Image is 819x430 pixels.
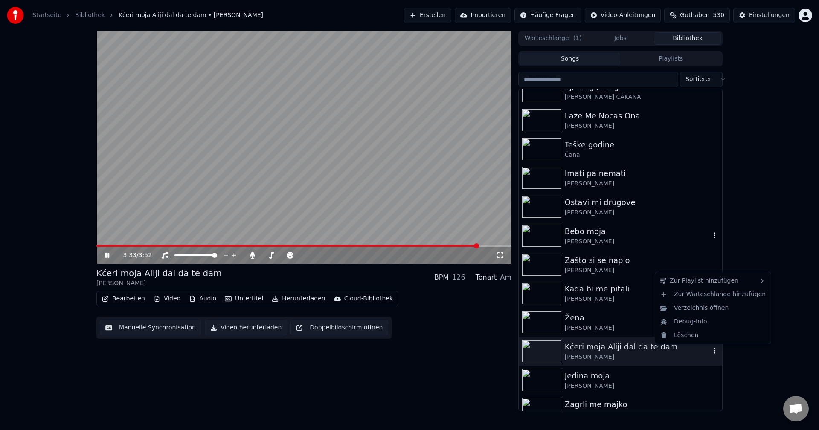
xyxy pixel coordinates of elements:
img: youka [7,7,24,24]
div: Kćeri moja Aliji dal da te dam [96,267,222,279]
div: BPM [434,272,449,283]
div: [PERSON_NAME] [96,279,222,288]
button: Doppelbildschirm öffnen [290,320,388,335]
nav: breadcrumb [32,11,263,20]
div: Laze Me Nocas Ona [565,110,719,122]
div: Zur Playlist hinzufügen [657,274,769,288]
span: 3:52 [139,251,152,260]
div: Debug-Info [657,315,769,329]
div: 126 [452,272,465,283]
div: Cloud-Bibliothek [344,294,393,303]
div: Teške godine [565,139,719,151]
div: [PERSON_NAME] CAKANA [565,93,719,101]
div: [PERSON_NAME] [565,382,719,390]
button: Erstellen [404,8,451,23]
div: Zagrli me majko [565,398,719,410]
div: [PERSON_NAME] [565,324,719,332]
div: [PERSON_NAME] [565,179,719,188]
span: Kćeri moja Aliji dal da te dam • [PERSON_NAME] [119,11,263,20]
button: Audio [186,293,220,305]
div: [PERSON_NAME] [565,208,719,217]
div: Einstellungen [749,11,790,20]
span: 530 [713,11,724,20]
div: Zašto si se napio [565,254,719,266]
div: Imati pa nemati [565,167,719,179]
button: Video-Anleitungen [585,8,661,23]
a: Bibliothek [75,11,105,20]
div: [PERSON_NAME] [565,353,710,361]
div: Kćeri moja Aliji dal da te dam [565,341,710,353]
button: Herunterladen [268,293,328,305]
button: Playlists [620,53,721,65]
span: 3:33 [123,251,136,260]
button: Bibliothek [654,32,721,45]
div: Verzeichnis öffnen [657,301,769,315]
button: Häufige Fragen [514,8,581,23]
button: Video [150,293,184,305]
button: Manuelle Synchronisation [100,320,201,335]
div: [PERSON_NAME] [565,410,719,419]
span: Sortieren [685,75,713,84]
button: Bearbeiten [99,293,148,305]
div: [PERSON_NAME] [565,295,719,303]
button: Guthaben530 [664,8,730,23]
div: [PERSON_NAME] [565,122,719,130]
div: / [123,251,144,260]
span: Guthaben [680,11,709,20]
div: Ostavi mi drugove [565,196,719,208]
div: [PERSON_NAME] [565,237,710,246]
div: Ćana [565,151,719,159]
button: Warteschlange [520,32,587,45]
span: ( 1 ) [573,34,582,43]
button: Songs [520,53,621,65]
button: Video herunterladen [205,320,287,335]
a: Startseite [32,11,61,20]
a: Chat öffnen [783,396,809,421]
button: Importieren [455,8,511,23]
div: Zur Warteschlange hinzufügen [657,288,769,301]
div: Kada bi me pitali [565,283,719,295]
div: [PERSON_NAME] [565,266,719,275]
button: Jobs [587,32,654,45]
button: Untertitel [221,293,267,305]
div: Tonart [476,272,497,283]
div: Am [500,272,511,283]
div: Jedina moja [565,370,719,382]
div: Bebo moja [565,225,710,237]
button: Einstellungen [733,8,795,23]
div: Žena [565,312,719,324]
div: Löschen [657,329,769,342]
